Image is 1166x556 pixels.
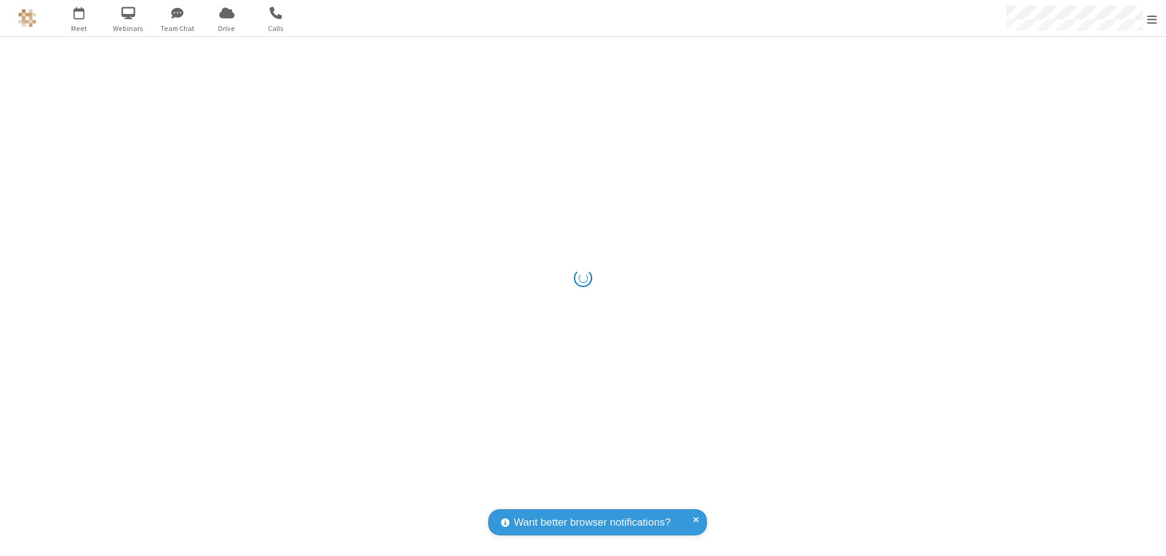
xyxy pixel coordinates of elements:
[106,23,151,34] span: Webinars
[514,515,670,531] span: Want better browser notifications?
[155,23,200,34] span: Team Chat
[204,23,250,34] span: Drive
[18,9,36,27] img: QA Selenium DO NOT DELETE OR CHANGE
[253,23,299,34] span: Calls
[56,23,102,34] span: Meet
